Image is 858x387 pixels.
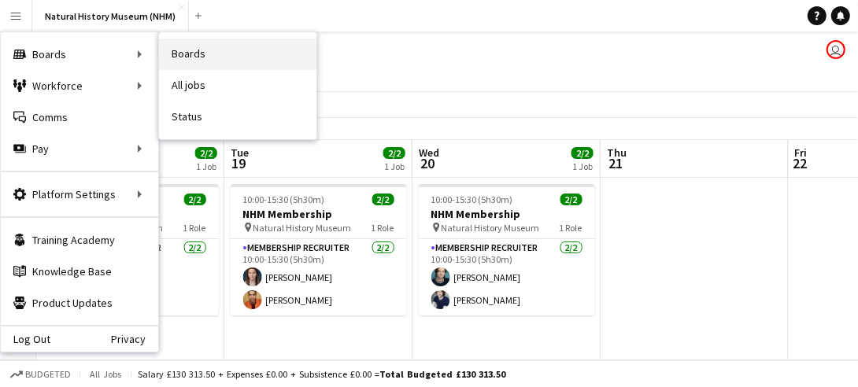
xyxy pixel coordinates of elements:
span: 10:00-15:30 (5h30m) [243,193,325,205]
span: 22 [793,154,808,172]
button: Budgeted [8,366,73,383]
span: Natural History Museum [442,222,540,234]
button: Natural History Museum (NHM) [32,1,189,31]
span: 10:00-15:30 (5h30m) [431,193,513,205]
h3: NHM Membership [231,207,407,221]
span: 1 Role [372,222,394,234]
a: All jobs [159,70,316,101]
span: Tue [231,146,249,160]
div: 1 Job [572,160,593,172]
span: Total Budgeted £130 313.50 [379,368,505,380]
div: Workforce [1,70,158,101]
a: Boards [159,39,316,70]
span: 2/2 [560,193,582,205]
span: Fri [795,146,808,160]
a: Log Out [1,333,50,345]
div: Boards [1,39,158,70]
a: Comms [1,101,158,133]
a: Training Academy [1,224,158,256]
span: All jobs [87,368,124,380]
a: Status [159,101,316,133]
app-card-role: Membership Recruiter2/210:00-15:30 (5h30m)[PERSON_NAME][PERSON_NAME] [231,239,407,315]
div: Pay [1,133,158,164]
span: Natural History Museum [253,222,352,234]
span: 2/2 [571,147,594,159]
span: 19 [228,154,249,172]
span: 1 Role [560,222,582,234]
span: 1 Role [183,222,206,234]
span: 20 [416,154,439,172]
a: Privacy [111,333,158,345]
span: Wed [419,146,439,160]
a: Product Updates [1,287,158,319]
h3: NHM Membership [419,207,595,221]
span: Thu [607,146,627,160]
span: 21 [605,154,627,172]
span: 2/2 [184,193,206,205]
span: Budgeted [25,369,71,380]
span: 2/2 [195,147,217,159]
div: 1 Job [196,160,216,172]
app-job-card: 10:00-15:30 (5h30m)2/2NHM Membership Natural History Museum1 RoleMembership Recruiter2/210:00-15:... [419,184,595,315]
span: 2/2 [372,193,394,205]
app-user-avatar: Claudia Lewis [827,40,845,59]
app-card-role: Membership Recruiter2/210:00-15:30 (5h30m)[PERSON_NAME][PERSON_NAME] [419,239,595,315]
div: 1 Job [384,160,405,172]
app-job-card: 10:00-15:30 (5h30m)2/2NHM Membership Natural History Museum1 RoleMembership Recruiter2/210:00-15:... [231,184,407,315]
a: Knowledge Base [1,256,158,287]
div: Platform Settings [1,179,158,210]
span: 2/2 [383,147,405,159]
div: Salary £130 313.50 + Expenses £0.00 + Subsistence £0.00 = [138,368,505,380]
